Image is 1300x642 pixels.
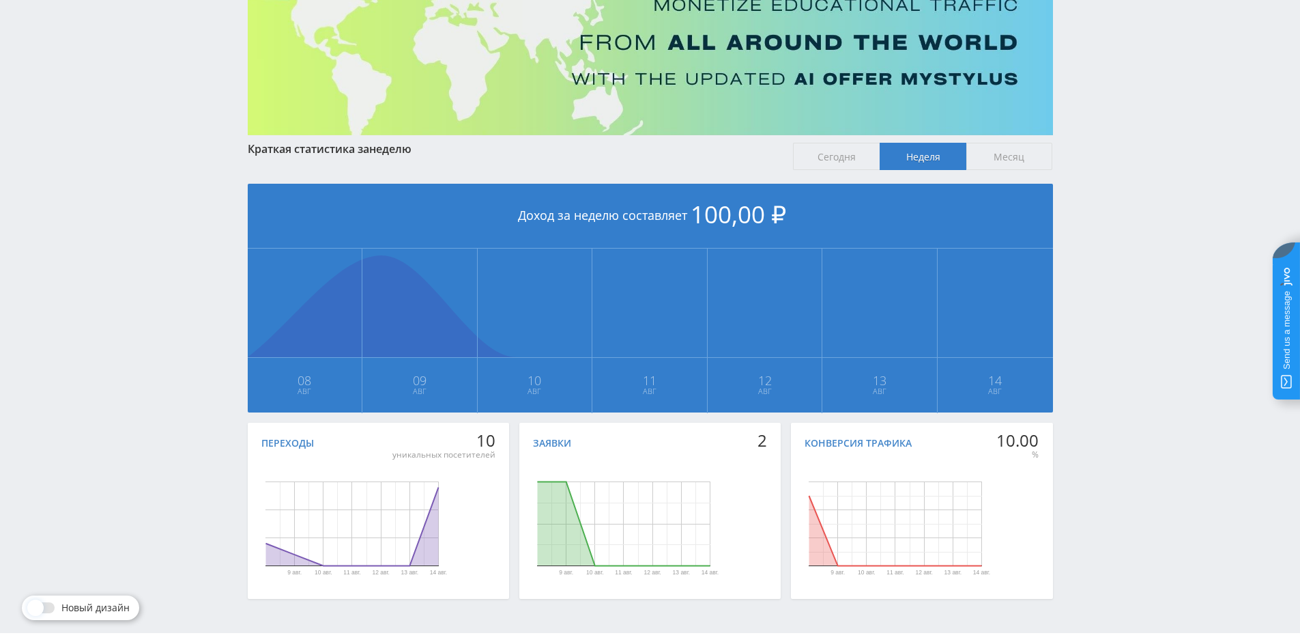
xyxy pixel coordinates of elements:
span: 100,00 ₽ [691,198,786,230]
div: Конверсия трафика [805,438,912,449]
span: Авг [823,386,936,397]
text: 9 авг. [287,570,302,576]
span: 11 [593,375,706,386]
span: Авг [938,386,1052,397]
text: 11 авг. [343,570,360,576]
text: 13 авг. [672,570,689,576]
span: Неделя [880,143,966,170]
text: 14 авг. [702,570,719,576]
div: 10 [392,431,495,450]
div: 2 [757,431,767,450]
text: 13 авг. [401,570,418,576]
span: 09 [363,375,476,386]
span: Новый дизайн [61,602,130,613]
span: Авг [593,386,706,397]
div: Доход за неделю составляет [248,184,1053,249]
svg: Диаграмма. [492,456,755,592]
text: 14 авг. [429,570,446,576]
span: 13 [823,375,936,386]
div: % [996,449,1039,460]
text: 9 авг. [559,570,573,576]
text: 9 авг. [830,570,845,576]
text: 12 авг. [915,570,932,576]
text: 10 авг. [858,570,875,576]
div: уникальных посетителей [392,449,495,460]
text: 12 авг. [644,570,661,576]
div: Переходы [261,438,314,449]
svg: Диаграмма. [220,456,483,592]
span: 10 [478,375,592,386]
text: 10 авг. [315,570,332,576]
text: 12 авг. [372,570,389,576]
text: 11 авг. [886,570,904,576]
text: 13 авг. [944,570,962,576]
div: Заявки [533,438,571,449]
span: Сегодня [793,143,880,170]
text: 10 авг. [586,570,603,576]
span: Авг [248,386,362,397]
svg: Диаграмма. [764,456,1026,592]
div: Краткая статистика за [248,143,780,155]
span: Месяц [966,143,1053,170]
text: 11 авг. [615,570,632,576]
span: неделю [369,141,411,156]
span: Авг [363,386,476,397]
span: 08 [248,375,362,386]
span: Авг [478,386,592,397]
text: 14 авг. [973,570,990,576]
span: 12 [708,375,822,386]
div: 10.00 [996,431,1039,450]
span: 14 [938,375,1052,386]
span: Авг [708,386,822,397]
